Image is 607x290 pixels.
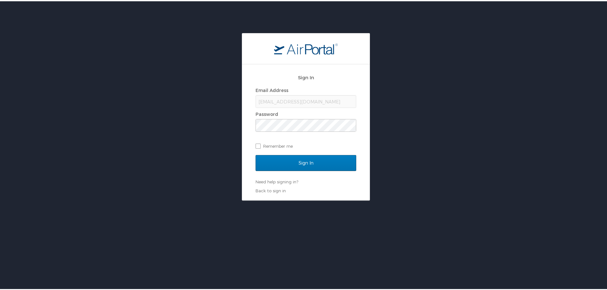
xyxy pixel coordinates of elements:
[274,42,338,53] img: logo
[256,154,356,170] input: Sign In
[256,187,286,192] a: Back to sign in
[256,140,356,150] label: Remember me
[256,86,288,92] label: Email Address
[256,110,278,116] label: Password
[256,73,356,80] h2: Sign In
[256,178,298,183] a: Need help signing in?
